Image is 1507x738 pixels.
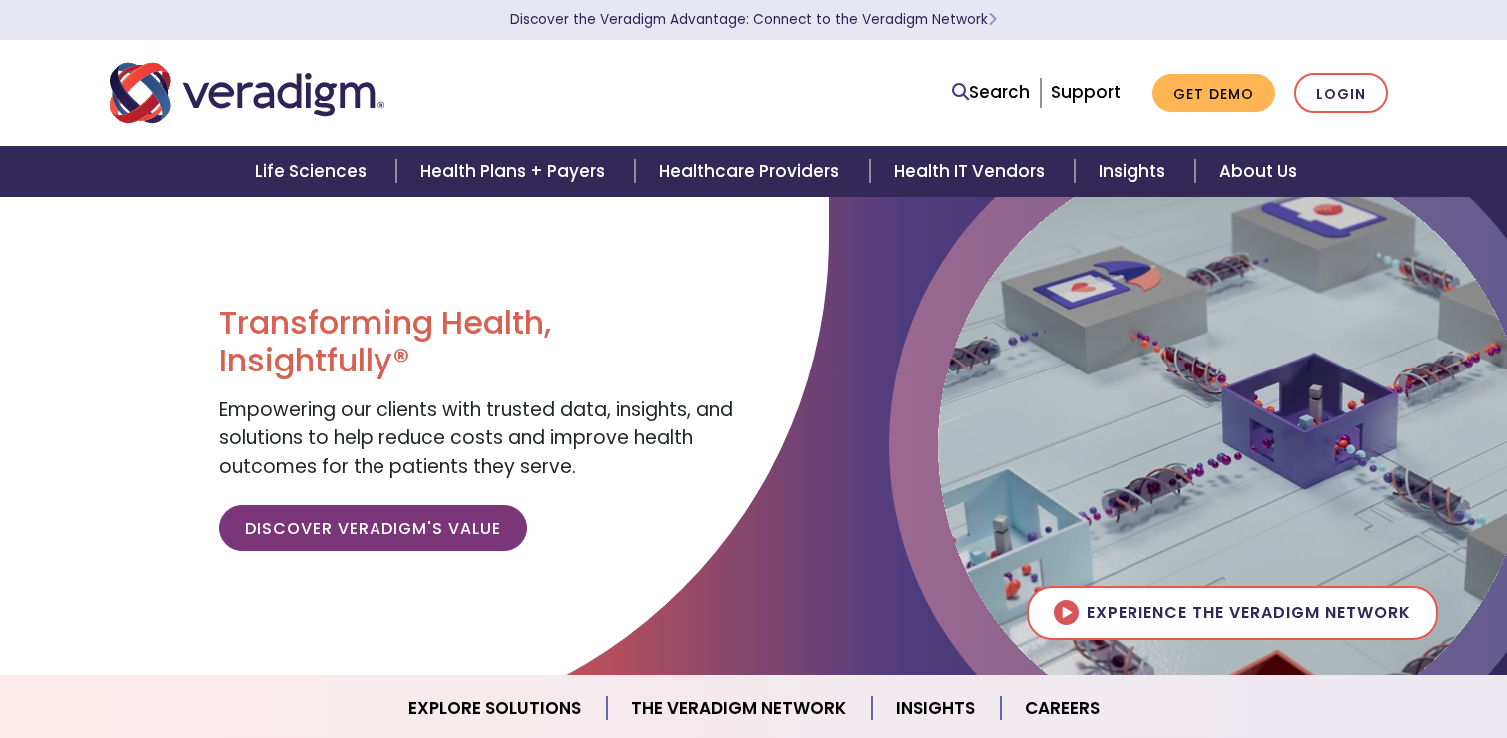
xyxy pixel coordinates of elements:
[872,683,1001,734] a: Insights
[1001,683,1124,734] a: Careers
[607,683,872,734] a: The Veradigm Network
[952,79,1030,106] a: Search
[510,10,997,29] a: Discover the Veradigm Advantage: Connect to the Veradigm NetworkLearn More
[110,60,384,126] img: Veradigm logo
[384,683,607,734] a: Explore Solutions
[1152,74,1275,113] a: Get Demo
[635,146,869,197] a: Healthcare Providers
[1294,73,1388,114] a: Login
[870,146,1075,197] a: Health IT Vendors
[219,396,733,480] span: Empowering our clients with trusted data, insights, and solutions to help reduce costs and improv...
[219,505,527,551] a: Discover Veradigm's Value
[396,146,635,197] a: Health Plans + Payers
[1075,146,1195,197] a: Insights
[988,10,997,29] span: Learn More
[1195,146,1321,197] a: About Us
[219,304,738,380] h1: Transforming Health, Insightfully®
[1051,80,1121,104] a: Support
[231,146,396,197] a: Life Sciences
